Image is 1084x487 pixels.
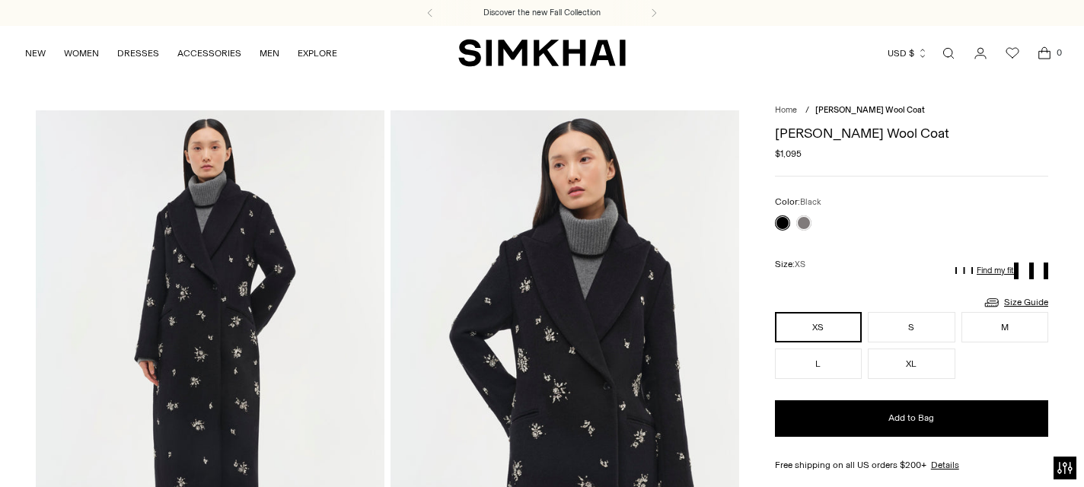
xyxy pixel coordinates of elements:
nav: breadcrumbs [775,104,1048,117]
button: L [775,349,862,379]
a: Details [931,458,959,472]
span: Add to Bag [888,412,934,425]
button: Add to Bag [775,400,1048,437]
a: Wishlist [997,38,1028,68]
a: ACCESSORIES [177,37,241,70]
a: WOMEN [64,37,99,70]
a: Discover the new Fall Collection [483,7,601,19]
button: XL [868,349,955,379]
button: XS [775,312,862,342]
label: Color: [775,195,821,209]
div: Free shipping on all US orders $200+ [775,458,1048,472]
span: XS [795,259,805,269]
a: DRESSES [117,37,159,70]
label: Size: [775,257,805,272]
a: MEN [260,37,279,70]
a: Go to the account page [965,38,996,68]
span: $1,095 [775,147,802,161]
span: 0 [1052,46,1066,59]
button: S [868,312,955,342]
a: NEW [25,37,46,70]
span: Black [800,197,821,207]
span: [PERSON_NAME] Wool Coat [815,105,925,115]
a: Open cart modal [1029,38,1060,68]
button: USD $ [888,37,928,70]
a: Size Guide [983,293,1048,312]
button: M [961,312,1048,342]
a: SIMKHAI [458,38,626,68]
a: Open search modal [933,38,964,68]
h1: [PERSON_NAME] Wool Coat [775,126,1048,140]
div: / [805,104,809,117]
a: EXPLORE [298,37,337,70]
a: Home [775,105,797,115]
